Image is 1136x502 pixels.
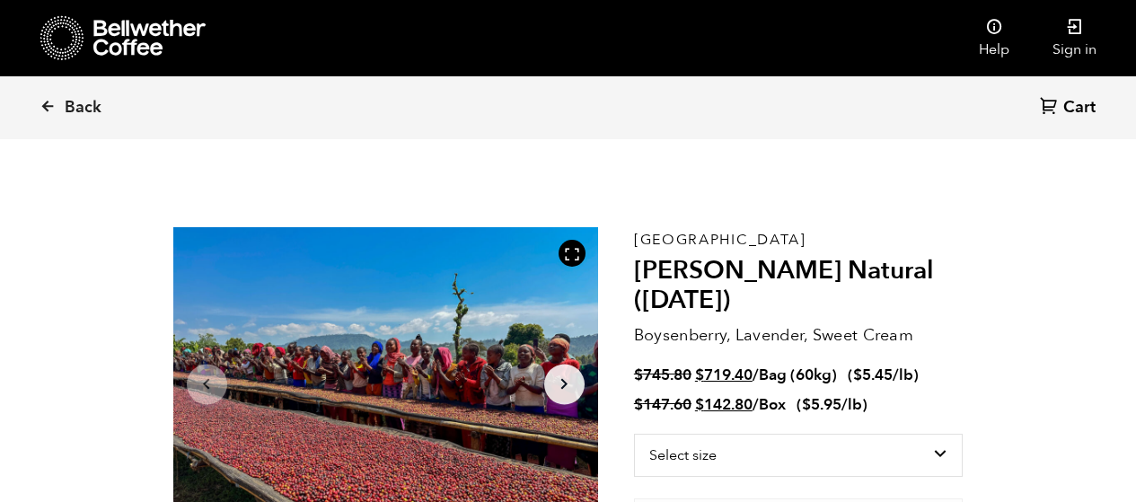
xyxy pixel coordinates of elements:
[634,394,691,415] bdi: 147.60
[802,394,841,415] bdi: 5.95
[853,365,862,385] span: $
[695,394,704,415] span: $
[1040,96,1100,120] a: Cart
[853,365,893,385] bdi: 5.45
[634,256,964,316] h2: [PERSON_NAME] Natural ([DATE])
[841,394,862,415] span: /lb
[695,365,753,385] bdi: 719.40
[634,323,964,348] p: Boysenberry, Lavender, Sweet Cream
[695,365,704,385] span: $
[634,365,691,385] bdi: 745.80
[797,394,867,415] span: ( )
[848,365,919,385] span: ( )
[634,365,643,385] span: $
[695,394,753,415] bdi: 142.80
[634,394,643,415] span: $
[753,365,759,385] span: /
[759,394,786,415] span: Box
[759,365,837,385] span: Bag (60kg)
[753,394,759,415] span: /
[802,394,811,415] span: $
[65,97,101,119] span: Back
[1063,97,1096,119] span: Cart
[893,365,913,385] span: /lb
